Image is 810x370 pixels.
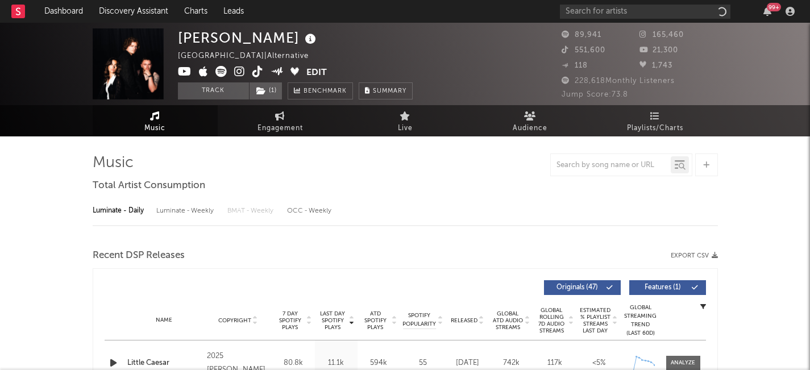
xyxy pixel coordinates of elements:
span: 118 [562,62,588,69]
span: Jump Score: 73.8 [562,91,628,98]
a: Live [343,105,468,136]
a: Little Caesar [127,357,202,369]
div: 55 [403,357,443,369]
span: 21,300 [639,47,678,54]
span: Total Artist Consumption [93,179,205,193]
span: Recent DSP Releases [93,249,185,263]
span: 89,941 [562,31,601,39]
button: (1) [250,82,282,99]
span: Music [144,122,165,135]
span: Audience [513,122,547,135]
a: Playlists/Charts [593,105,718,136]
span: 1,743 [639,62,672,69]
span: Copyright [218,317,251,324]
button: Features(1) [629,280,706,295]
input: Search by song name or URL [551,161,671,170]
a: Audience [468,105,593,136]
span: 551,600 [562,47,605,54]
a: Music [93,105,218,136]
div: [GEOGRAPHIC_DATA] | Alternative [178,49,335,63]
div: Name [127,316,202,325]
div: 99 + [767,3,781,11]
span: Playlists/Charts [627,122,683,135]
span: Originals ( 47 ) [551,284,604,291]
input: Search for artists [560,5,730,19]
div: <5% [580,357,618,369]
div: 11.1k [318,357,355,369]
span: Last Day Spotify Plays [318,310,348,331]
span: ( 1 ) [249,82,283,99]
a: Engagement [218,105,343,136]
button: 99+ [763,7,771,16]
span: 228,618 Monthly Listeners [562,77,675,85]
div: Luminate - Weekly [156,201,216,221]
span: Features ( 1 ) [637,284,689,291]
span: Estimated % Playlist Streams Last Day [580,307,611,334]
div: 742k [492,357,530,369]
span: Global Rolling 7D Audio Streams [536,307,567,334]
span: Global ATD Audio Streams [492,310,524,331]
div: 80.8k [275,357,312,369]
div: 117k [536,357,574,369]
button: Originals(47) [544,280,621,295]
div: Global Streaming Trend (Last 60D) [624,304,658,338]
div: OCC - Weekly [287,201,333,221]
div: Luminate - Daily [93,201,145,221]
button: Edit [306,66,327,80]
div: [DATE] [448,357,487,369]
button: Summary [359,82,413,99]
button: Track [178,82,249,99]
span: 7 Day Spotify Plays [275,310,305,331]
span: 165,460 [639,31,684,39]
span: Engagement [257,122,303,135]
span: Released [451,317,477,324]
span: Live [398,122,413,135]
span: Benchmark [304,85,347,98]
div: 594k [360,357,397,369]
div: [PERSON_NAME] [178,28,319,47]
span: ATD Spotify Plays [360,310,391,331]
button: Export CSV [671,252,718,259]
a: Benchmark [288,82,353,99]
span: Summary [373,88,406,94]
span: Spotify Popularity [402,311,436,329]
